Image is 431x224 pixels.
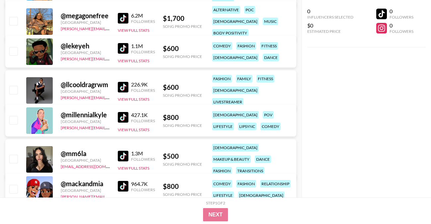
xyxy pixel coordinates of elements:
[163,24,202,29] div: Song Promo Price
[263,54,279,61] div: dance
[163,44,202,53] div: $ 600
[118,58,149,63] button: View Full Stats
[61,149,110,158] div: @ mm6la
[212,6,240,14] div: alternative
[255,155,271,163] div: dance
[61,119,110,124] div: [GEOGRAPHIC_DATA]
[131,181,155,187] div: 964.7K
[61,55,159,61] a: [PERSON_NAME][EMAIL_ADDRESS][DOMAIN_NAME]
[212,144,259,151] div: [DEMOGRAPHIC_DATA]
[61,50,110,55] div: [GEOGRAPHIC_DATA]
[131,88,155,93] div: Followers
[212,18,259,25] div: [DEMOGRAPHIC_DATA]
[118,166,149,171] button: View Full Stats
[61,158,110,163] div: [GEOGRAPHIC_DATA]
[131,112,155,118] div: 427.1K
[163,162,202,167] div: Song Promo Price
[131,118,155,123] div: Followers
[238,192,285,199] div: [DEMOGRAPHIC_DATA]
[131,49,155,54] div: Followers
[212,54,259,61] div: [DEMOGRAPHIC_DATA]
[118,97,149,102] button: View Full Stats
[244,6,255,14] div: poc
[236,180,256,188] div: fashion
[212,86,259,94] div: [DEMOGRAPHIC_DATA]
[61,94,159,100] a: [PERSON_NAME][EMAIL_ADDRESS][DOMAIN_NAME]
[163,182,202,191] div: $ 800
[61,111,110,119] div: @ millennialkyle
[212,192,234,199] div: lifestyle
[212,167,232,175] div: fashion
[203,208,228,221] button: Next
[131,150,155,157] div: 1.3M
[163,93,202,98] div: Song Promo Price
[256,75,274,83] div: fitness
[236,75,252,83] div: family
[61,180,110,188] div: @ mackandmia
[212,98,244,106] div: livestreamer
[390,15,413,20] div: Followers
[118,151,128,161] img: TikTok
[131,157,155,162] div: Followers
[118,13,128,24] img: TikTok
[206,200,225,205] div: Step 1 of 2
[163,14,202,23] div: $ 1,700
[212,155,251,163] div: makeup & beauty
[61,42,110,50] div: @ lekeyeh
[118,82,128,92] img: TikTok
[118,196,149,201] button: View Full Stats
[307,8,353,15] div: 0
[263,18,278,25] div: music
[131,19,155,24] div: Followers
[398,191,423,216] iframe: Drift Widget Chat Controller
[390,22,413,29] div: 0
[212,75,232,83] div: fashion
[61,25,159,31] a: [PERSON_NAME][EMAIL_ADDRESS][DOMAIN_NAME]
[390,8,413,15] div: 0
[118,112,128,123] img: TikTok
[263,111,274,119] div: pov
[61,188,110,193] div: [GEOGRAPHIC_DATA]
[212,29,249,37] div: body positivity
[238,123,256,130] div: lipsync
[236,42,256,50] div: fashion
[163,83,202,91] div: $ 600
[61,163,127,169] a: [EMAIL_ADDRESS][DOMAIN_NAME]
[390,29,413,34] div: Followers
[307,22,353,29] div: $0
[307,29,353,34] div: Estimated Price
[131,187,155,192] div: Followers
[163,113,202,122] div: $ 800
[212,180,232,188] div: comedy
[236,167,264,175] div: transitions
[118,28,149,33] button: View Full Stats
[118,43,128,54] img: TikTok
[163,123,202,128] div: Song Promo Price
[131,81,155,88] div: 226.9K
[118,181,128,192] img: TikTok
[61,20,110,25] div: [GEOGRAPHIC_DATA]
[163,152,202,160] div: $ 500
[212,123,234,130] div: lifestyle
[61,12,110,20] div: @ megagonefree
[260,123,281,130] div: comedy
[260,42,278,50] div: fitness
[61,124,159,130] a: [PERSON_NAME][EMAIL_ADDRESS][DOMAIN_NAME]
[260,180,291,188] div: relationship
[61,193,159,199] a: [PERSON_NAME][EMAIL_ADDRESS][DOMAIN_NAME]
[118,127,149,132] button: View Full Stats
[163,54,202,59] div: Song Promo Price
[131,43,155,49] div: 1.1M
[163,192,202,197] div: Song Promo Price
[131,12,155,19] div: 6.2M
[212,42,232,50] div: comedy
[61,81,110,89] div: @ llcooldragrwm
[212,111,259,119] div: [DEMOGRAPHIC_DATA]
[307,15,353,20] div: Influencers Selected
[61,89,110,94] div: [GEOGRAPHIC_DATA]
